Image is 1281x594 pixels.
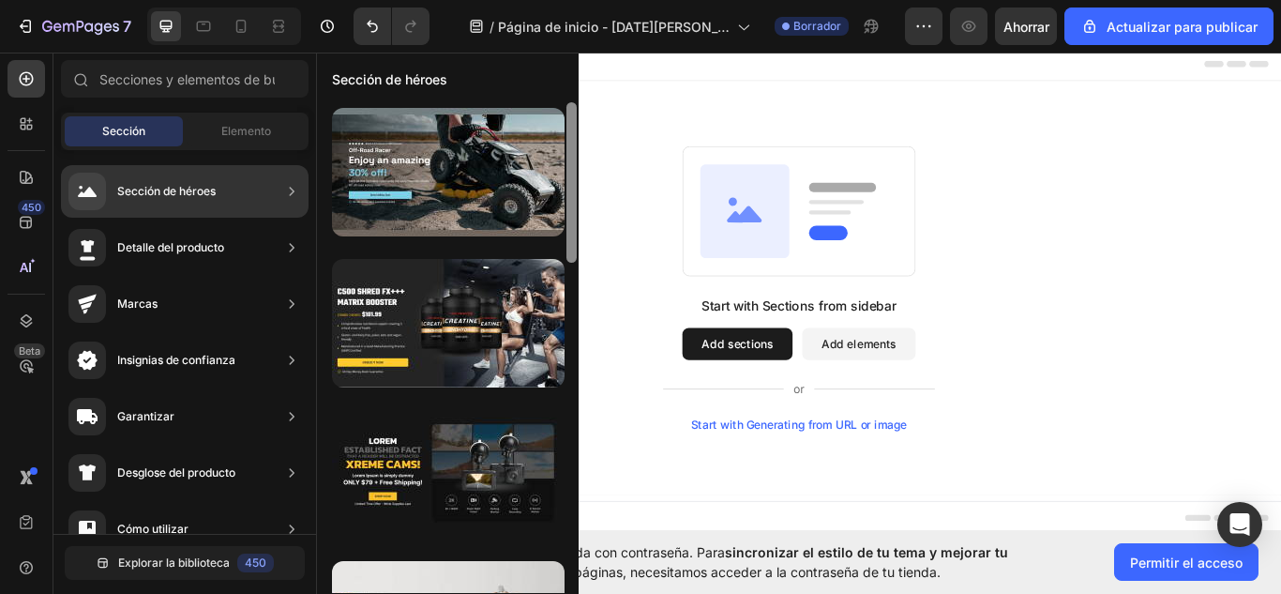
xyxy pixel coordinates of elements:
[65,546,305,580] button: Explorar la biblioteca450
[245,556,266,570] font: 450
[117,240,224,254] font: Detalle del producto
[117,522,188,536] font: Cómo utilizar
[117,409,174,423] font: Garantizar
[437,432,689,447] div: Start with Generating from URL or image
[490,19,494,35] font: /
[19,344,40,358] font: Beta
[22,201,41,214] font: 450
[316,48,1281,535] iframe: Área de diseño
[566,327,699,364] button: Add elements
[793,19,841,33] font: Borrador
[1217,502,1262,547] div: Abrir Intercom Messenger
[1130,555,1243,571] font: Permitir el acceso
[117,465,235,480] font: Desglose del producto
[117,184,216,198] font: Sección de héroes
[102,124,145,138] font: Sección
[61,60,309,98] input: Secciones y elementos de búsqueda
[436,544,725,560] font: Tu página está protegida con contraseña. Para
[1107,19,1258,35] font: Actualizar para publicar
[221,124,271,138] font: Elemento
[1114,543,1258,581] button: Permitir el acceso
[1064,8,1273,45] button: Actualizar para publicar
[995,8,1057,45] button: Ahorrar
[449,289,676,312] div: Start with Sections from sidebar
[123,17,131,36] font: 7
[354,8,430,45] div: Deshacer/Rehacer
[118,556,230,570] font: Explorar la biblioteca
[117,353,235,367] font: Insignias de confianza
[117,297,158,311] font: Marcas
[8,8,140,45] button: 7
[1003,19,1049,35] font: Ahorrar
[427,327,555,364] button: Add sections
[498,19,730,54] font: Página de inicio - [DATE][PERSON_NAME] 11:38:18
[511,564,941,580] font: al diseñar páginas, necesitamos acceder a la contraseña de tu tienda.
